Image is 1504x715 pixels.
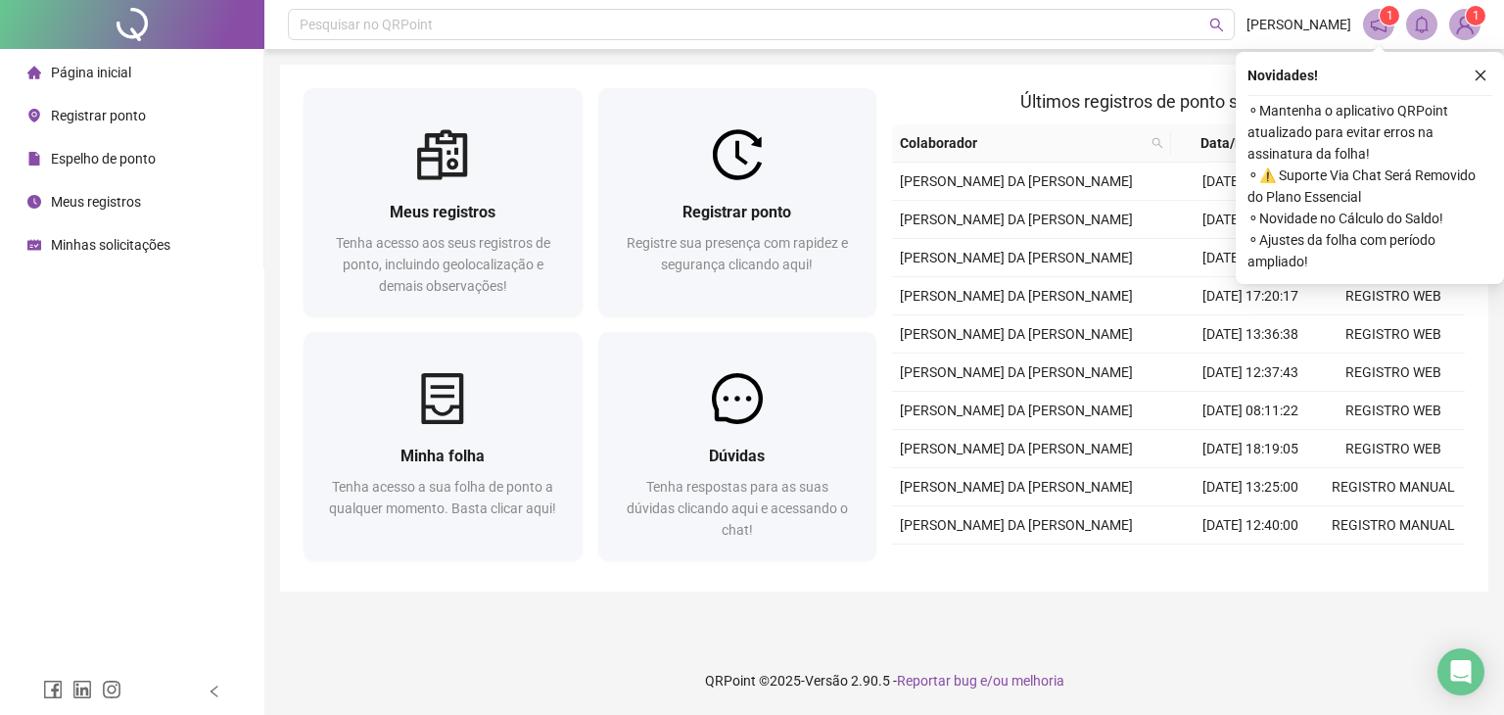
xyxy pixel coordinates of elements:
td: REGISTRO WEB [1322,315,1465,354]
div: Open Intercom Messenger [1437,648,1484,695]
td: [DATE] 13:04:08 [1179,163,1322,201]
td: [DATE] 13:36:38 [1179,315,1322,354]
span: ⚬ Mantenha o aplicativo QRPoint atualizado para evitar erros na assinatura da folha! [1247,100,1492,165]
span: notification [1370,16,1387,33]
span: Minhas solicitações [51,237,170,253]
span: search [1151,137,1163,149]
span: Espelho de ponto [51,151,156,167]
span: ⚬ Novidade no Cálculo do Saldo! [1247,208,1492,229]
td: REGISTRO WEB [1322,277,1465,315]
td: [DATE] 08:18:38 [1179,545,1322,583]
a: Registrar pontoRegistre sua presença com rapidez e segurança clicando aqui! [598,88,877,316]
a: Meus registrosTenha acesso aos seus registros de ponto, incluindo geolocalização e demais observa... [304,88,583,316]
span: Registre sua presença com rapidez e segurança clicando aqui! [627,235,848,272]
span: Minha folha [400,447,485,465]
span: Tenha respostas para as suas dúvidas clicando aqui e acessando o chat! [627,479,848,538]
span: Tenha acesso aos seus registros de ponto, incluindo geolocalização e demais observações! [336,235,550,294]
span: facebook [43,680,63,699]
td: [DATE] 12:19:49 [1179,201,1322,239]
a: Minha folhaTenha acesso a sua folha de ponto a qualquer momento. Basta clicar aqui! [304,332,583,560]
span: Data/Hora [1179,132,1287,154]
span: Dúvidas [709,447,765,465]
img: 84054 [1450,10,1480,39]
td: REGISTRO WEB [1322,392,1465,430]
span: bell [1413,16,1431,33]
span: [PERSON_NAME] DA [PERSON_NAME] [900,517,1133,533]
span: Registrar ponto [51,108,146,123]
span: [PERSON_NAME] DA [PERSON_NAME] [900,403,1133,418]
td: [DATE] 08:11:22 [1179,392,1322,430]
td: REGISTRO MANUAL [1322,506,1465,545]
span: [PERSON_NAME] DA [PERSON_NAME] [900,250,1133,265]
span: [PERSON_NAME] DA [PERSON_NAME] [900,479,1133,495]
span: Tenha acesso a sua folha de ponto a qualquer momento. Basta clicar aqui! [329,479,556,516]
span: linkedin [72,680,92,699]
span: search [1209,18,1224,32]
span: Meus registros [390,203,495,221]
td: [DATE] 13:25:00 [1179,468,1322,506]
sup: 1 [1380,6,1399,25]
span: instagram [102,680,121,699]
span: [PERSON_NAME] [1246,14,1351,35]
span: 1 [1386,9,1393,23]
td: REGISTRO WEB [1322,430,1465,468]
span: [PERSON_NAME] DA [PERSON_NAME] [900,288,1133,304]
span: [PERSON_NAME] DA [PERSON_NAME] [900,326,1133,342]
span: search [1148,128,1167,158]
td: REGISTRO WEB [1322,545,1465,583]
span: file [27,152,41,166]
span: close [1474,69,1487,82]
span: clock-circle [27,195,41,209]
span: [PERSON_NAME] DA [PERSON_NAME] [900,173,1133,189]
span: Registrar ponto [682,203,791,221]
sup: Atualize o seu contato no menu Meus Dados [1466,6,1485,25]
td: [DATE] 08:11:52 [1179,239,1322,277]
span: ⚬ ⚠️ Suporte Via Chat Será Removido do Plano Essencial [1247,165,1492,208]
span: Página inicial [51,65,131,80]
footer: QRPoint © 2025 - 2.90.5 - [264,646,1504,715]
a: DúvidasTenha respostas para as suas dúvidas clicando aqui e acessando o chat! [598,332,877,560]
span: Últimos registros de ponto sincronizados [1020,91,1337,112]
span: environment [27,109,41,122]
span: 1 [1473,9,1480,23]
span: Versão [805,673,848,689]
td: [DATE] 12:40:00 [1179,506,1322,545]
span: [PERSON_NAME] DA [PERSON_NAME] [900,212,1133,227]
td: [DATE] 17:20:17 [1179,277,1322,315]
td: REGISTRO WEB [1322,354,1465,392]
span: Meus registros [51,194,141,210]
span: [PERSON_NAME] DA [PERSON_NAME] [900,364,1133,380]
span: ⚬ Ajustes da folha com período ampliado! [1247,229,1492,272]
span: schedule [27,238,41,252]
td: [DATE] 18:19:05 [1179,430,1322,468]
span: [PERSON_NAME] DA [PERSON_NAME] [900,441,1133,456]
span: Colaborador [900,132,1144,154]
span: left [208,685,221,698]
span: Novidades ! [1247,65,1318,86]
span: home [27,66,41,79]
span: Reportar bug e/ou melhoria [897,673,1064,689]
td: [DATE] 12:37:43 [1179,354,1322,392]
td: REGISTRO MANUAL [1322,468,1465,506]
th: Data/Hora [1171,124,1310,163]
